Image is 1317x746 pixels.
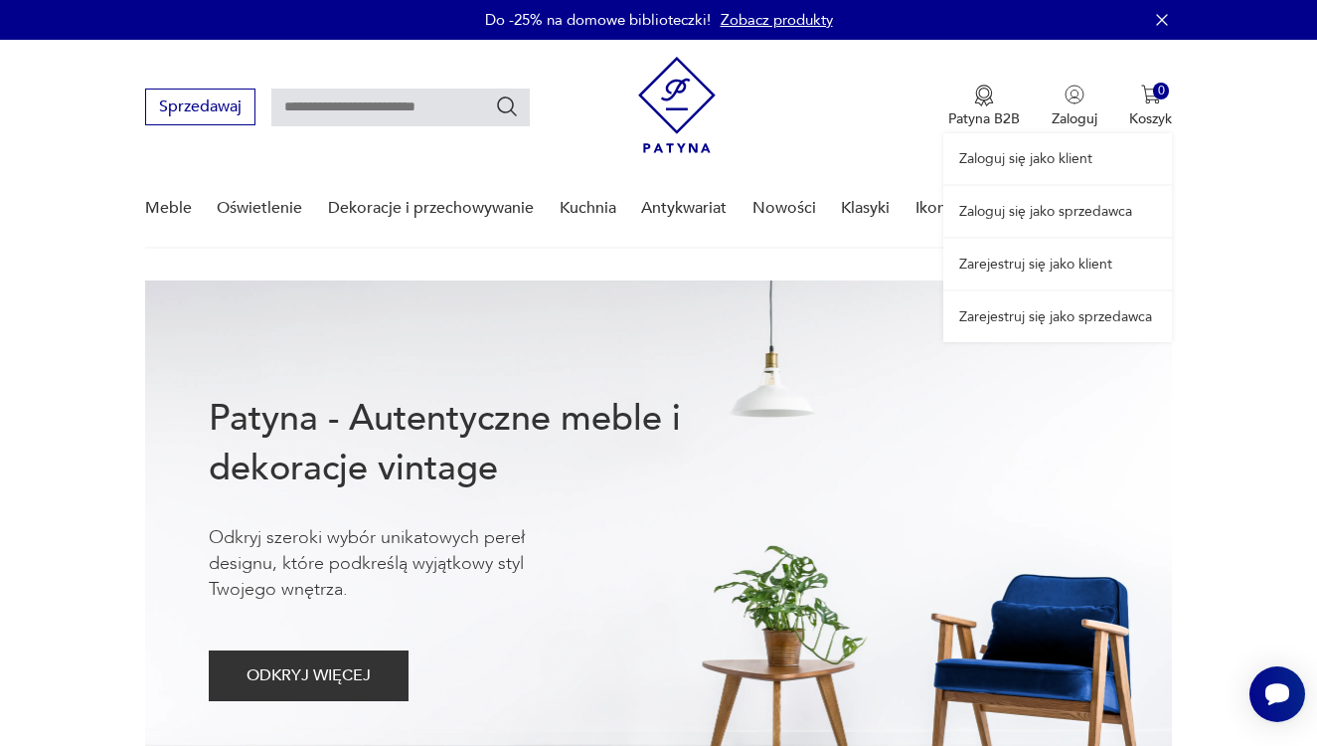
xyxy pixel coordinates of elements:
[328,170,534,247] a: Dekoracje i przechowywanie
[560,170,616,247] a: Kuchnia
[209,525,586,603] p: Odkryj szeroki wybór unikatowych pereł designu, które podkreślą wyjątkowy styl Twojego wnętrza.
[915,170,1016,247] a: Ikony designu
[145,101,255,115] a: Sprzedawaj
[641,170,727,247] a: Antykwariat
[943,133,1172,184] a: Zaloguj się jako klient
[495,94,519,118] button: Szukaj
[943,239,1172,289] a: Zarejestruj się jako klient
[145,89,255,125] button: Sprzedawaj
[841,170,890,247] a: Klasyki
[209,651,409,701] button: ODKRYJ WIĘCEJ
[752,170,816,247] a: Nowości
[943,186,1172,237] a: Zaloguj się jako sprzedawca
[145,170,192,247] a: Meble
[209,394,745,493] h1: Patyna - Autentyczne meble i dekoracje vintage
[1249,666,1305,722] iframe: Smartsupp widget button
[638,57,716,153] img: Patyna - sklep z meblami i dekoracjami vintage
[485,10,711,30] p: Do -25% na domowe biblioteczki!
[721,10,833,30] a: Zobacz produkty
[217,170,302,247] a: Oświetlenie
[943,291,1172,342] a: Zarejestruj się jako sprzedawca
[209,670,409,684] a: ODKRYJ WIĘCEJ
